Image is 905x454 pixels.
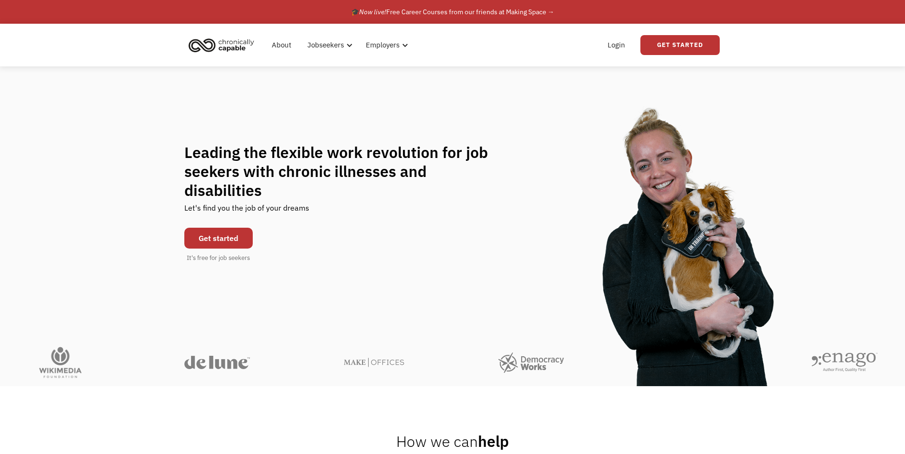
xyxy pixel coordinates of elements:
a: Get Started [640,35,720,55]
h1: Leading the flexible work revolution for job seekers with chronic illnesses and disabilities [184,143,506,200]
div: Employers [360,30,411,60]
a: Login [602,30,631,60]
a: About [266,30,297,60]
div: It's free for job seekers [187,253,250,263]
div: Jobseekers [307,39,344,51]
a: home [186,35,261,56]
div: Let's find you the job of your dreams [184,200,309,223]
span: How we can [396,431,478,451]
div: Employers [366,39,400,51]
em: Now live! [359,8,386,16]
h2: help [396,432,509,451]
div: Jobseekers [302,30,355,60]
img: Chronically Capable logo [186,35,257,56]
div: 🎓 Free Career Courses from our friends at Making Space → [351,6,554,18]
a: Get started [184,228,253,249]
